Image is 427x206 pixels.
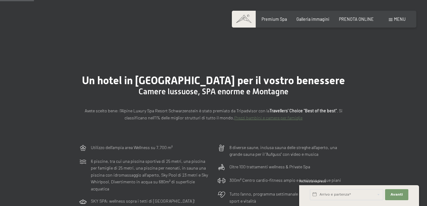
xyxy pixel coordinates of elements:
p: Oltre 100 trattamenti wellness & Private Spa [229,163,310,170]
button: Avanti [385,189,408,200]
a: PRENOTA ONLINE [339,17,374,22]
span: Un hotel in [GEOGRAPHIC_DATA] per il vostro benessere [82,74,345,87]
p: Tutto l’anno, programma settimanale assistito di escursioni, sport e vitalità [229,191,348,204]
span: Camere lussuose, SPA enorme e Montagne [139,87,288,96]
p: 6 piscine, tra cui una piscina sportiva di 25 metri, una piscina per famiglie di 25 metri, una pi... [91,158,210,193]
p: 8 diverse saune, inclusa sauna delle streghe all’aperto, una grande sauna per il "Aufguss" con vi... [229,144,348,158]
span: Avanti [391,192,403,197]
a: Galleria immagini [296,17,329,22]
p: Utilizzo dell‘ampia area Wellness su 7.700 m² [91,144,173,151]
strong: Travellers' Choice "Best of the best" [269,108,337,113]
p: Avete scelto bene: l’Alpine Luxury Spa Resort Schwarzenstein è stato premiato da Tripadvisor con ... [79,107,348,121]
a: Premium Spa [262,17,287,22]
span: Menu [394,17,406,22]
a: Prezzi bambini e camere per famiglie [234,115,303,120]
p: 300m² Centro cardio-fitness ampio e luminoso su due piani [229,177,341,184]
span: Richiesta express [299,179,326,183]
